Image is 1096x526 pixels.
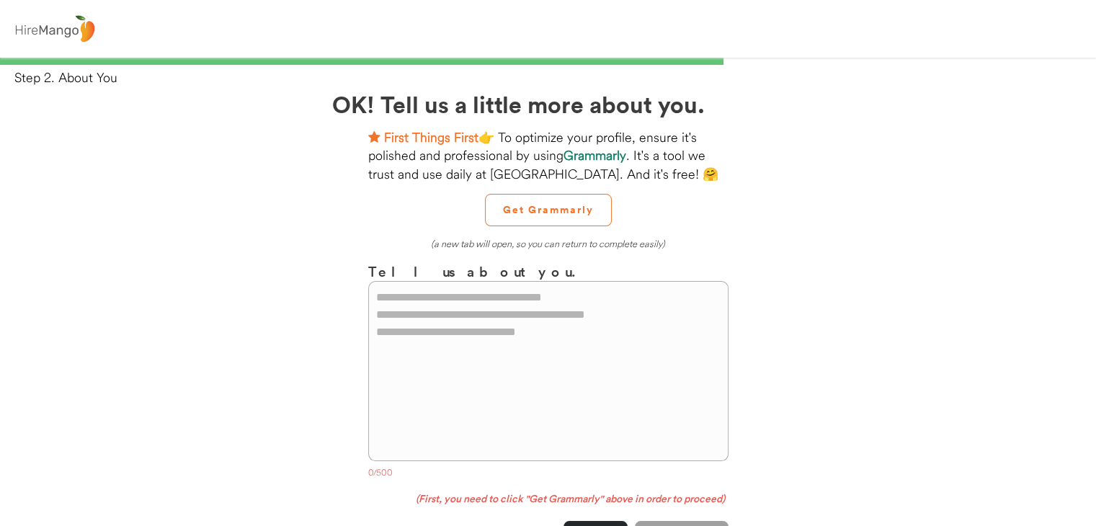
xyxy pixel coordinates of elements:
div: Step 2. About You [14,68,1096,86]
strong: Grammarly [563,147,626,164]
img: logo%20-%20hiremango%20gray.png [11,12,99,46]
div: 👉 To optimize your profile, ensure it's polished and professional by using . It's a tool we trust... [368,128,729,183]
strong: First Things First [384,129,478,146]
em: (a new tab will open, so you can return to complete easily) [431,238,665,249]
h2: OK! Tell us a little more about you. [332,86,765,121]
div: 0/500 [368,467,729,481]
div: 66% [3,58,1093,65]
div: (First, you need to click "Get Grammarly" above in order to proceed) [368,492,729,507]
button: Get Grammarly [485,194,612,226]
h3: Tell us about you. [368,261,729,282]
